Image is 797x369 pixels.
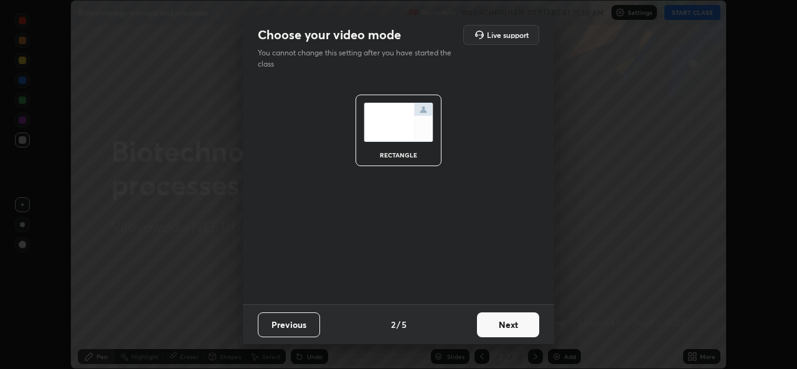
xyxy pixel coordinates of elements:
[374,152,423,158] div: rectangle
[402,318,407,331] h4: 5
[258,312,320,337] button: Previous
[364,103,433,142] img: normalScreenIcon.ae25ed63.svg
[391,318,395,331] h4: 2
[258,47,460,70] p: You cannot change this setting after you have started the class
[258,27,401,43] h2: Choose your video mode
[397,318,400,331] h4: /
[487,31,529,39] h5: Live support
[477,312,539,337] button: Next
